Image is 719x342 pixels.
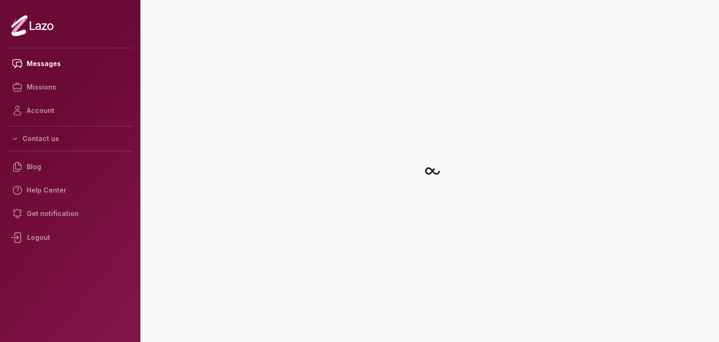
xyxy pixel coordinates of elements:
a: Help Center [7,178,133,202]
button: Contact us [7,130,133,147]
a: Blog [7,155,133,178]
a: Get notification [7,202,133,225]
a: Account [7,99,133,122]
a: Missions [7,75,133,99]
a: Messages [7,52,133,75]
div: Logout [7,225,133,250]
